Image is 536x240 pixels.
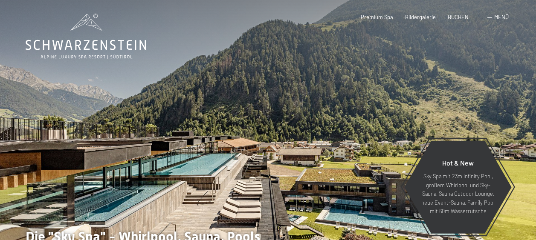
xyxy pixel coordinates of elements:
[361,14,393,20] a: Premium Spa
[404,140,512,234] a: Hot & New Sky Spa mit 23m Infinity Pool, großem Whirlpool und Sky-Sauna, Sauna Outdoor Lounge, ne...
[448,14,469,20] a: BUCHEN
[405,14,436,20] a: Bildergalerie
[494,14,509,20] span: Menü
[421,172,495,215] p: Sky Spa mit 23m Infinity Pool, großem Whirlpool und Sky-Sauna, Sauna Outdoor Lounge, neue Event-S...
[442,159,474,167] span: Hot & New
